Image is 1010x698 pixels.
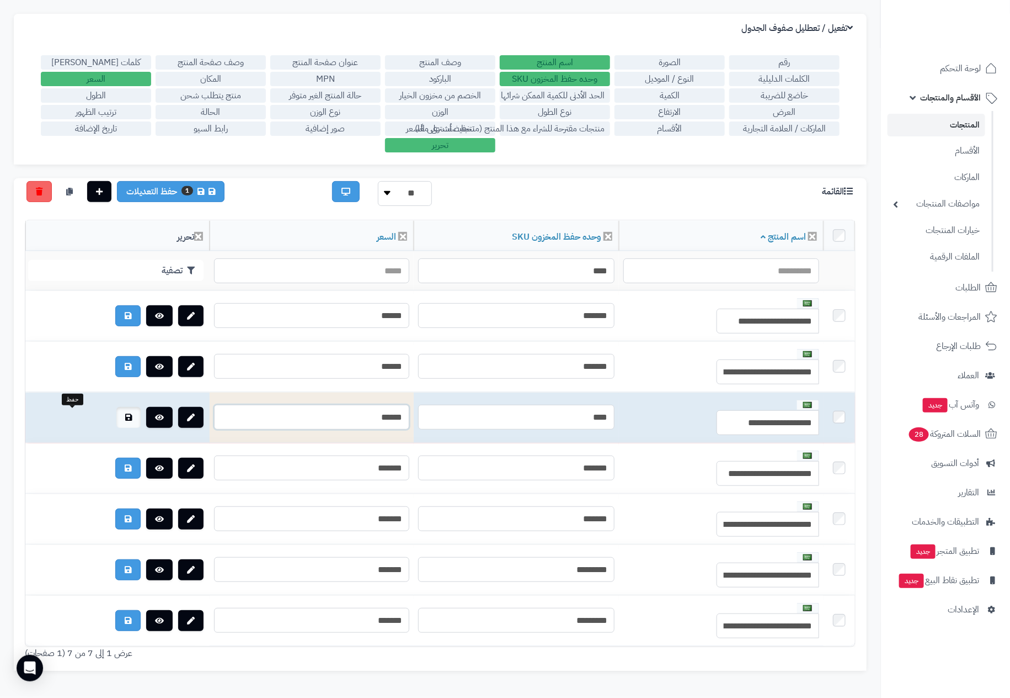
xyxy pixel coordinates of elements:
label: اسم المنتج [500,55,610,70]
span: 28 [909,427,929,442]
a: المنتجات [888,114,985,136]
img: العربية [803,300,812,306]
img: العربية [803,351,812,357]
a: السعر [377,230,396,244]
a: الأقسام [888,139,985,163]
label: تحرير [385,138,495,152]
span: الطلبات [955,280,981,295]
img: العربية [803,453,812,459]
a: التقارير [888,479,1003,506]
span: التقارير [958,485,979,500]
label: النوع / الموديل [614,72,725,86]
a: خيارات المنتجات [888,219,985,242]
label: رقم [729,55,840,70]
label: تاريخ الإضافة [41,121,151,136]
span: طلبات الإرجاع [936,339,981,354]
a: الطلبات [888,274,1003,301]
label: الوزن [385,105,495,119]
label: خاضع للضريبة [729,88,840,103]
label: الكمية [614,88,725,103]
span: العملاء [958,368,979,383]
th: تحرير [25,221,210,251]
a: السلات المتروكة28 [888,421,1003,447]
a: وآتس آبجديد [888,392,1003,418]
label: MPN [270,72,381,86]
label: الخصم من مخزون الخيار [385,88,495,103]
label: العرض [729,105,840,119]
a: مواصفات المنتجات [888,192,985,216]
label: تخفيضات على السعر [385,121,495,136]
label: الأقسام [614,121,725,136]
a: العملاء [888,362,1003,389]
a: الإعدادات [888,596,1003,623]
a: اسم المنتج [761,230,806,244]
label: وحده حفظ المخزون SKU [500,72,610,86]
a: تطبيق نقاط البيعجديد [888,567,1003,594]
img: العربية [803,605,812,611]
label: حالة المنتج الغير متوفر [270,88,381,103]
span: لوحة التحكم [940,61,981,76]
span: التطبيقات والخدمات [912,514,979,530]
label: وصف صفحة المنتج [156,55,266,70]
span: أدوات التسويق [931,456,979,471]
a: الملفات الرقمية [888,245,985,269]
span: وآتس آب [922,397,979,413]
div: Open Intercom Messenger [17,655,43,681]
label: منتجات مقترحة للشراء مع هذا المنتج (منتجات تُشترى معًا) [500,121,610,136]
img: العربية [803,402,812,408]
label: المكان [156,72,266,86]
span: السلات المتروكة [908,426,981,442]
label: الحد الأدنى للكمية الممكن شرائها [500,88,610,103]
a: أدوات التسويق [888,450,1003,477]
button: تصفية [28,260,204,281]
a: وحده حفظ المخزون SKU [512,230,601,244]
label: الباركود [385,72,495,86]
div: حفظ [62,394,83,406]
label: الصورة [614,55,725,70]
label: الكلمات الدليلية [729,72,840,86]
a: لوحة التحكم [888,55,1003,82]
h3: تفعيل / تعطليل صفوف الجدول [741,23,856,34]
label: السعر [41,72,151,86]
label: كلمات [PERSON_NAME] [41,55,151,70]
a: طلبات الإرجاع [888,333,1003,359]
span: تطبيق المتجر [910,543,979,559]
a: الماركات [888,166,985,189]
span: جديد [923,398,948,413]
h3: القائمة [822,187,856,197]
label: نوع الطول [500,105,610,119]
span: المراجعات والأسئلة [918,309,981,325]
a: التطبيقات والخدمات [888,509,1003,535]
span: الأقسام والمنتجات [920,90,981,105]
a: المراجعات والأسئلة [888,304,1003,330]
a: حفظ التعديلات [117,181,225,202]
label: وصف المنتج [385,55,495,70]
label: الماركات / العلامة التجارية [729,121,840,136]
span: جديد [899,574,924,588]
label: ترتيب الظهور [41,105,151,119]
a: تطبيق المتجرجديد [888,538,1003,564]
div: عرض 1 إلى 7 من 7 (1 صفحات) [17,647,440,660]
label: نوع الوزن [270,105,381,119]
label: الطول [41,88,151,103]
label: صور إضافية [270,121,381,136]
span: جديد [911,544,936,559]
label: الارتفاع [614,105,725,119]
span: الإعدادات [948,602,979,617]
label: الحالة [156,105,266,119]
label: عنوان صفحة المنتج [270,55,381,70]
span: تطبيق نقاط البيع [898,573,979,588]
label: منتج يتطلب شحن [156,88,266,103]
img: العربية [803,504,812,510]
label: رابط السيو [156,121,266,136]
img: العربية [803,554,812,560]
span: 1 [181,186,193,195]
